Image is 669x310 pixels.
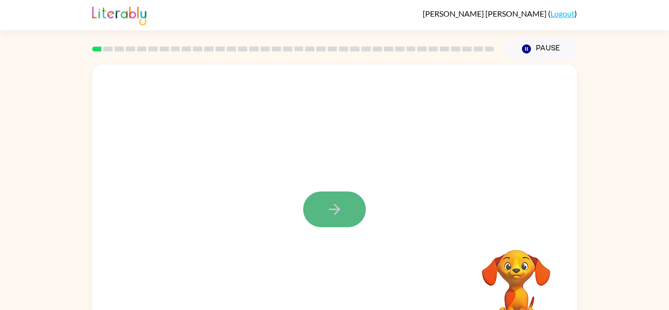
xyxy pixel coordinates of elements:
[506,38,577,60] button: Pause
[423,9,577,18] div: ( )
[550,9,574,18] a: Logout
[92,4,146,25] img: Literably
[423,9,548,18] span: [PERSON_NAME] [PERSON_NAME]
